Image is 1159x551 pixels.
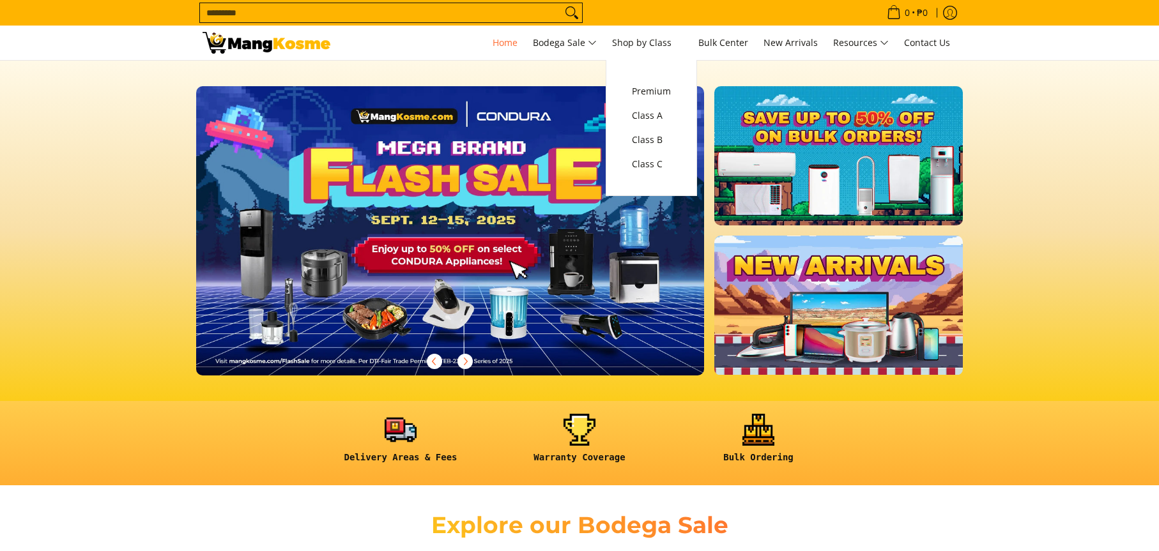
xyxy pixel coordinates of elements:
span: Contact Us [904,36,950,49]
span: ₱0 [915,8,930,17]
span: Class A [632,108,671,124]
a: Contact Us [898,26,956,60]
span: Bulk Center [698,36,748,49]
nav: Main Menu [343,26,956,60]
a: Bodega Sale [526,26,603,60]
span: Resources [833,35,889,51]
a: <h6><strong>Bulk Ordering</strong></h6> [675,414,841,473]
a: Premium [626,79,677,103]
button: Search [562,3,582,22]
a: Shop by Class [606,26,689,60]
span: 0 [903,8,912,17]
a: Bulk Center [692,26,755,60]
a: Class C [626,152,677,176]
a: Class B [626,128,677,152]
img: Desktop homepage 29339654 2507 42fb b9ff a0650d39e9ed [196,86,704,375]
span: Premium [632,84,671,100]
h2: Explore our Bodega Sale [394,511,765,540]
a: Class A [626,103,677,128]
span: Class B [632,132,671,148]
span: New Arrivals [764,36,818,49]
button: Next [451,347,479,375]
a: Resources [827,26,895,60]
button: Previous [420,347,449,375]
span: Shop by Class [612,35,683,51]
a: <h6><strong>Warranty Coverage</strong></h6> [496,414,663,473]
span: • [883,6,932,20]
a: <h6><strong>Delivery Areas & Fees</strong></h6> [318,414,484,473]
span: Home [493,36,518,49]
span: Bodega Sale [533,35,597,51]
img: Mang Kosme: Your Home Appliances Warehouse Sale Partner! [203,32,330,54]
a: New Arrivals [757,26,824,60]
span: Class C [632,156,671,172]
a: Home [486,26,524,60]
